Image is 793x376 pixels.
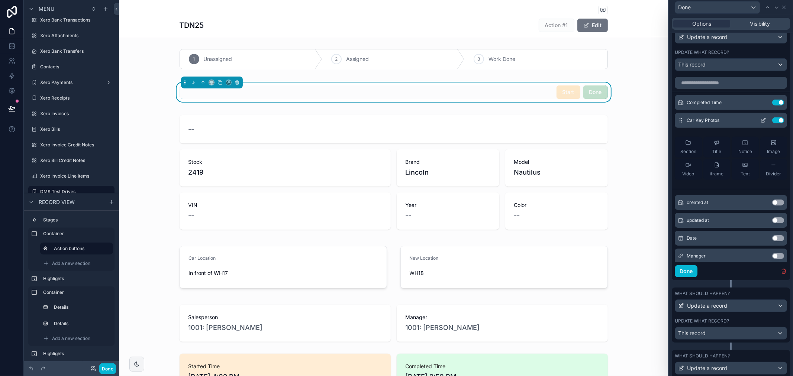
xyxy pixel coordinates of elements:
label: Xero Invoice Credit Notes [40,142,113,148]
button: iframe [703,159,731,180]
a: Xero Payments [28,77,115,88]
span: Update a record [687,364,727,372]
a: Xero Bank Transactions [28,14,115,26]
a: Xero Bills [28,123,115,135]
label: Xero Bank Transfers [40,48,113,54]
span: Record view [39,198,75,206]
label: Details [54,321,110,327]
label: Xero Invoices [40,111,113,117]
a: Contacts [28,61,115,73]
a: Xero Invoice Credit Notes [28,139,115,151]
label: Action buttons [54,246,107,252]
label: Container [43,231,112,237]
h1: TDN25 [180,20,204,30]
button: Update a record [675,362,787,375]
button: Edit [577,19,608,32]
a: Xero Bill Credit Notes [28,155,115,166]
button: Notice [732,137,759,158]
span: Options [692,20,711,27]
a: Xero Receipts [28,92,115,104]
span: Car Key Photos [687,117,719,123]
span: Image [767,149,780,155]
label: Xero Invoice Line Items [40,173,113,179]
label: Container [43,289,112,295]
span: This record [678,330,706,337]
label: Stages [43,217,112,223]
button: This record [675,327,787,340]
label: Update what record? [675,318,729,324]
span: Manager [687,253,706,259]
label: Details [54,304,110,310]
button: Done [99,363,116,374]
span: Notice [738,149,752,155]
span: Section [680,149,696,155]
label: Xero Bank Transactions [40,17,113,23]
button: Update a record [675,299,787,312]
span: Visibility [750,20,770,27]
button: Done [675,265,697,277]
button: Divider [760,159,787,180]
button: Title [703,137,731,158]
span: Video [682,171,694,177]
div: scrollable content [24,211,119,361]
button: Image [760,137,787,158]
label: Highlights [43,351,112,357]
span: Menu [39,5,54,13]
label: Highlights [43,276,112,282]
button: This record [675,58,787,71]
span: Date [687,235,697,241]
span: Update a record [687,33,727,41]
span: Text [741,171,750,177]
span: Add a new section [52,336,90,341]
a: Xero Invoices [28,108,115,120]
a: Xero Bank Transfers [28,45,115,57]
label: What should happen? [675,353,730,359]
label: What should happen? [675,291,730,296]
label: Xero Bill Credit Notes [40,158,113,163]
label: DMS Test Drives [40,189,110,195]
label: Xero Bills [40,126,113,132]
span: Title [712,149,721,155]
span: updated at [687,217,709,223]
label: Contacts [40,64,113,70]
button: Section [675,137,702,158]
a: Xero Attachments [28,30,115,42]
span: Update a record [687,302,727,309]
label: Xero Attachments [40,33,113,39]
span: created at [687,200,708,205]
span: iframe [710,171,723,177]
span: Done [678,4,691,11]
label: Update what record? [675,49,729,55]
button: Video [675,159,702,180]
span: Divider [766,171,781,177]
button: Done [675,1,760,14]
a: Xero Invoice Line Items [28,170,115,182]
span: This record [678,61,706,68]
button: Update a record [675,31,787,43]
span: Add a new section [52,260,90,266]
label: Xero Receipts [40,95,113,101]
span: Completed Time [687,100,722,106]
button: Text [732,159,759,180]
label: Xero Payments [40,80,103,85]
a: DMS Test Drives [28,186,115,198]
